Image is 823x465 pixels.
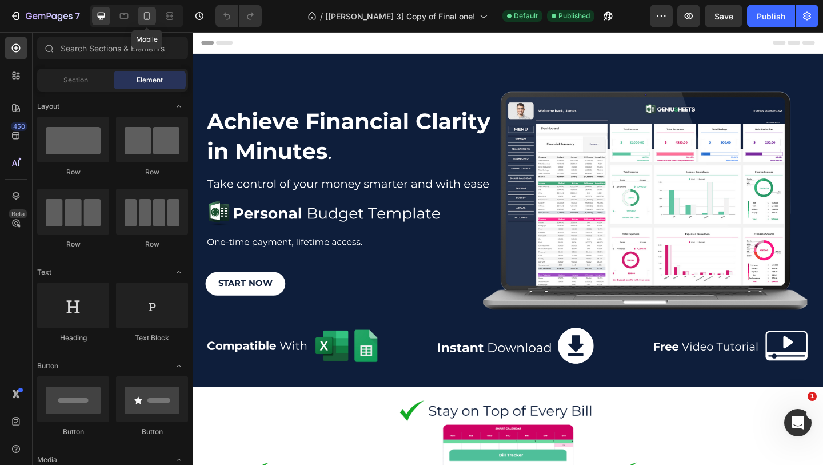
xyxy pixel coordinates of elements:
iframe: Design area [193,32,823,465]
span: Default [514,11,538,21]
iframe: Intercom live chat [784,409,812,436]
div: Row [37,167,109,177]
div: Undo/Redo [215,5,262,27]
span: Section [63,75,88,85]
button: Publish [747,5,795,27]
div: Beta [9,209,27,218]
span: Media [37,455,57,465]
button: 7 [5,5,85,27]
span: Element [137,75,163,85]
div: Text Block [116,333,188,343]
span: Toggle open [170,357,188,375]
span: Layout [37,101,59,112]
div: Button [116,427,188,437]
div: 450 [11,122,27,131]
span: Toggle open [170,97,188,116]
div: Publish [757,10,785,22]
span: Text [37,267,51,277]
span: Published [558,11,590,21]
span: Button [37,361,58,371]
span: [[PERSON_NAME] 3] Copy of Final one! [325,10,475,22]
div: Row [116,239,188,249]
span: Toggle open [170,263,188,281]
input: Search Sections & Elements [37,37,188,59]
span: Save [714,11,733,21]
div: Row [116,167,188,177]
div: Button [37,427,109,437]
div: Row [37,239,109,249]
p: 7 [75,9,80,23]
span: / [320,10,323,22]
span: 1 [808,392,817,401]
button: Save [705,5,742,27]
div: Heading [37,333,109,343]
